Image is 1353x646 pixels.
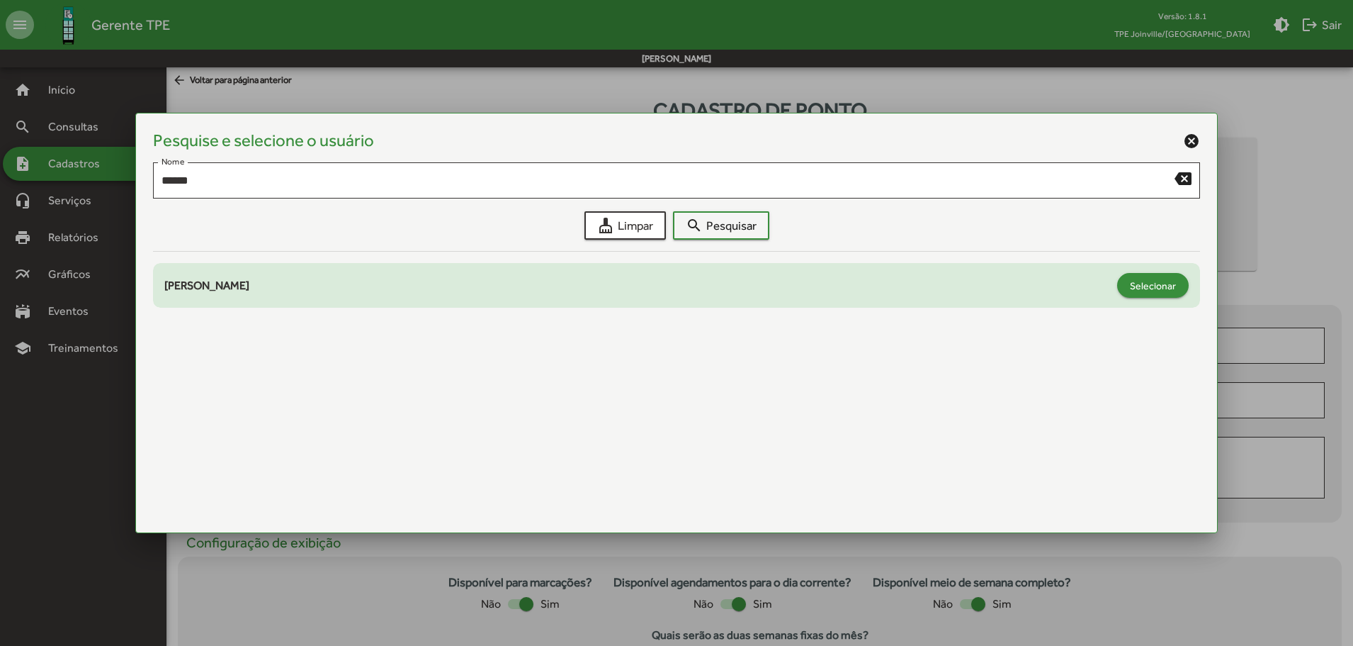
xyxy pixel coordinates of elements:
mat-icon: search [686,217,703,234]
mat-icon: cleaning_services [597,217,614,234]
h4: Pesquise e selecione o usuário [153,130,374,151]
span: Pesquisar [686,213,757,238]
span: Selecionar [1130,273,1176,299]
mat-icon: backspace [1174,169,1191,186]
mat-icon: cancel [1183,133,1200,150]
button: Limpar [584,211,666,240]
button: Pesquisar [673,211,769,240]
button: Selecionar [1117,273,1189,298]
span: [PERSON_NAME] [164,279,249,292]
span: Limpar [597,213,653,238]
